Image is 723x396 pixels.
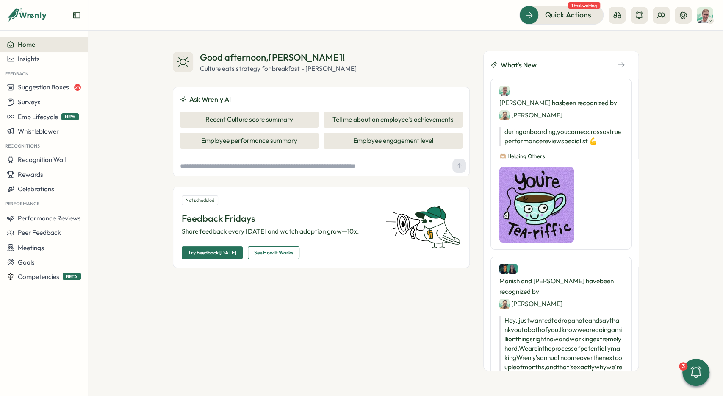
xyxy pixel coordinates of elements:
button: See How It Works [248,246,299,259]
button: Try Feedback [DATE] [182,246,243,259]
button: Employee performance summary [180,133,319,149]
button: Expand sidebar [72,11,81,20]
span: Suggestion Boxes [18,83,69,91]
p: during onboarding, you come across as true performance review specialist 💪 [499,127,623,146]
span: Competencies [18,272,59,280]
span: Celebrations [18,185,54,193]
p: Feedback Fridays [182,212,376,225]
button: Quick Actions [519,6,604,24]
img: Recognition Image [499,167,574,243]
span: Peer Feedback [18,229,61,237]
button: Employee engagement level [324,133,463,149]
span: 1 task waiting [568,2,600,9]
span: Home [18,40,35,48]
p: Share feedback every [DATE] and watch adoption grow—10x. [182,227,376,236]
button: Tell me about an employee's achievements [324,112,463,128]
img: Shreya [507,264,518,274]
span: Try Feedback [DATE] [188,247,236,259]
span: What's New [501,60,537,70]
span: Insights [18,55,40,63]
span: Whistleblower [18,127,59,135]
span: Ask Wrenly AI [189,94,231,105]
span: BETA [63,273,81,280]
span: Meetings [18,243,44,251]
p: 🫶🏼 Helping Others [499,153,623,160]
span: Performance Reviews [18,214,81,222]
div: Not scheduled [182,195,218,205]
span: Goals [18,258,35,266]
span: Emp Lifecycle [18,113,58,121]
div: Good afternoon , [PERSON_NAME] ! [200,51,357,64]
img: Ali Khan [499,110,510,120]
img: Matt Brooks [697,7,713,23]
button: Recent Culture score summary [180,112,319,128]
img: Manish Panwar [499,264,510,274]
div: [PERSON_NAME] [499,110,562,120]
img: Matt Brooks [499,86,510,96]
span: Surveys [18,98,41,106]
div: Culture eats strategy for breakfast - [PERSON_NAME] [200,64,357,73]
span: Recognition Wall [18,156,66,164]
span: Quick Actions [545,9,591,20]
div: 3 [679,362,687,371]
div: Manish and [PERSON_NAME] have been recognized by [499,264,623,309]
span: Rewards [18,170,43,178]
span: NEW [61,113,79,120]
div: [PERSON_NAME] has been recognized by [499,86,623,120]
button: 3 [682,359,709,386]
img: Ali Khan [499,299,510,309]
div: [PERSON_NAME] [499,298,562,309]
span: 23 [74,84,81,91]
span: See How It Works [254,247,293,259]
